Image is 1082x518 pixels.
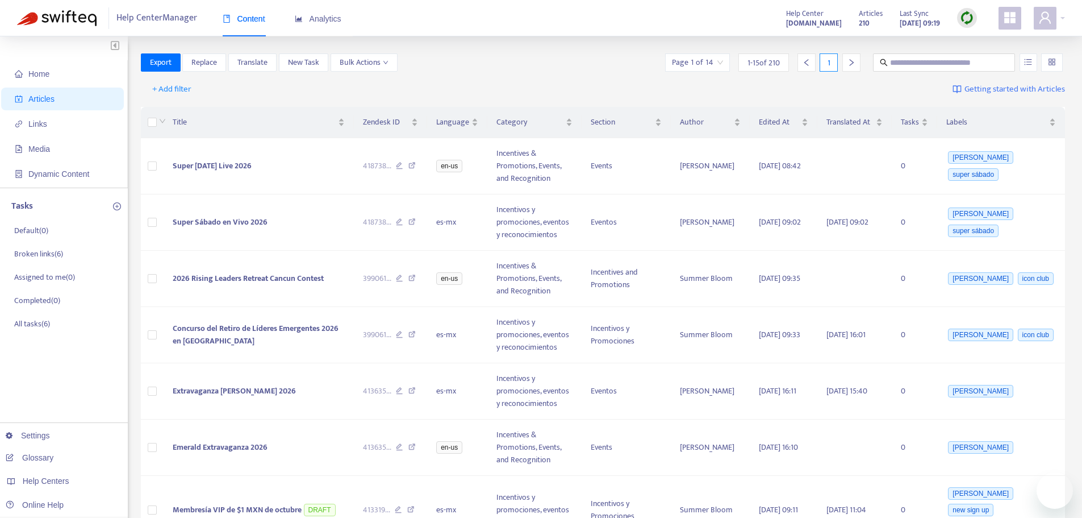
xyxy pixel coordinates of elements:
p: Completed ( 0 ) [14,295,60,306]
th: Language [427,107,487,138]
th: Edited At [750,107,817,138]
p: Broken links ( 6 ) [14,248,63,260]
td: [PERSON_NAME] [671,420,750,476]
span: 413635 ... [363,441,391,454]
a: Online Help [6,500,64,509]
span: link [15,120,23,128]
td: Events [582,138,671,194]
span: DRAFT [304,504,336,516]
td: Summer Bloom [671,307,750,363]
span: [DATE] 16:10 [759,441,798,454]
span: [PERSON_NAME] [948,208,1013,220]
p: Tasks [11,200,33,213]
div: 1 [820,53,838,72]
img: Swifteq [17,10,97,26]
iframe: Button to launch messaging window [1037,473,1073,509]
button: Translate [228,53,277,72]
strong: [DOMAIN_NAME] [786,17,842,30]
span: Help Center [786,7,824,20]
span: Links [28,119,47,129]
td: es-mx [427,194,487,251]
button: New Task [279,53,328,72]
td: 0 [892,363,937,420]
th: Title [164,107,354,138]
span: Concurso del Retiro de Líderes Emergentes 2026 en [GEOGRAPHIC_DATA] [173,322,339,347]
img: image-link [953,85,962,94]
td: 0 [892,251,937,307]
strong: [DATE] 09:19 [900,17,940,30]
p: Default ( 0 ) [14,225,48,237]
span: 418738 ... [363,160,391,172]
td: Events [582,420,671,476]
span: Emerald Extravaganza 2026 [173,441,268,454]
span: user [1038,11,1052,24]
span: 1 - 15 of 210 [747,57,780,69]
span: en-us [436,272,462,285]
span: Translated At [826,116,873,129]
span: Dynamic Content [28,169,89,179]
span: [DATE] 09:02 [759,216,801,229]
span: [PERSON_NAME] [948,487,1013,500]
span: 418738 ... [363,216,391,229]
span: account-book [15,95,23,103]
span: Articles [28,94,55,103]
span: Last Sync [900,7,929,20]
span: Translate [237,56,268,69]
span: appstore [1003,11,1017,24]
span: Category [496,116,563,129]
td: Incentives & Promotions, Events, and Recognition [487,420,582,476]
span: Analytics [295,14,341,23]
span: [PERSON_NAME] [948,385,1013,397]
td: Incentivos y promociones, eventos y reconocimientos [487,363,582,420]
span: search [880,59,888,67]
span: area-chart [295,15,303,23]
span: Author [680,116,732,129]
td: Incentivos y Promociones [582,307,671,363]
th: Section [582,107,671,138]
span: [PERSON_NAME] [948,329,1013,341]
span: [DATE] 09:02 [826,216,868,229]
span: 2026 Rising Leaders Retreat Cancun Contest [173,272,324,285]
span: 399061 ... [363,272,391,285]
span: [PERSON_NAME] [948,441,1013,454]
td: es-mx [427,363,487,420]
span: home [15,70,23,78]
span: [DATE] 09:11 [759,503,798,516]
span: Language [436,116,469,129]
a: Glossary [6,453,53,462]
span: [DATE] 16:11 [759,384,796,397]
span: Tasks [901,116,919,129]
th: Translated At [817,107,891,138]
button: unordered-list [1020,53,1037,72]
td: Incentivos y promociones, eventos y reconocimientos [487,194,582,251]
span: New Task [288,56,319,69]
th: Tasks [892,107,937,138]
span: Labels [946,116,1047,129]
span: plus-circle [113,202,121,210]
span: Home [28,69,49,78]
span: right [847,59,855,67]
span: [DATE] 09:35 [759,272,800,285]
td: Incentives & Promotions, Events, and Recognition [487,138,582,194]
span: [DATE] 15:40 [826,384,867,397]
span: super sábado [948,168,999,181]
span: [DATE] 16:01 [826,328,866,341]
button: Export [141,53,181,72]
span: unordered-list [1024,58,1032,66]
a: Getting started with Articles [953,80,1065,98]
span: [DATE] 11:04 [826,503,866,516]
span: [DATE] 08:42 [759,159,801,172]
td: 0 [892,307,937,363]
td: Eventos [582,194,671,251]
span: Help Center Manager [116,7,197,29]
span: Extravaganza [PERSON_NAME] 2026 [173,384,296,397]
span: [DATE] 09:33 [759,328,800,341]
a: Settings [6,431,50,440]
th: Labels [937,107,1065,138]
th: Category [487,107,582,138]
span: 399061 ... [363,329,391,341]
span: down [383,60,388,65]
a: [DOMAIN_NAME] [786,16,842,30]
td: Eventos [582,363,671,420]
span: Section [591,116,653,129]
